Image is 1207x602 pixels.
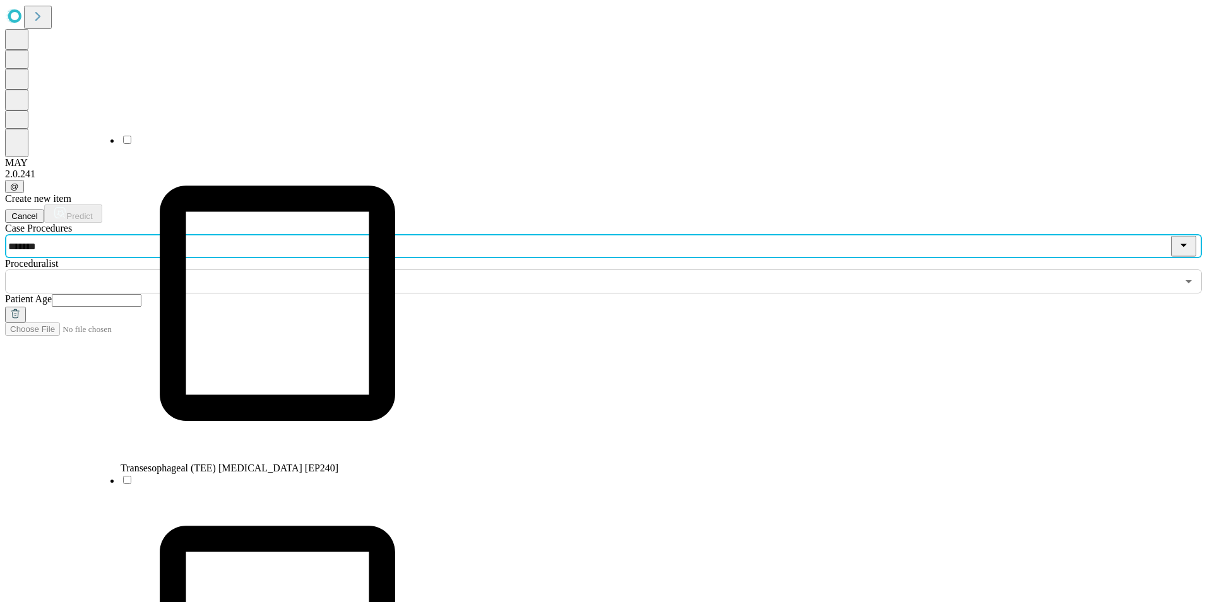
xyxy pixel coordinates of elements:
[1171,236,1196,257] button: Close
[5,210,44,223] button: Cancel
[5,293,52,304] span: Patient Age
[44,204,102,223] button: Predict
[66,211,92,221] span: Predict
[5,193,71,204] span: Create new item
[11,211,38,221] span: Cancel
[5,157,1202,168] div: MAY
[5,180,24,193] button: @
[5,258,58,269] span: Proceduralist
[1180,273,1198,290] button: Open
[5,168,1202,180] div: 2.0.241
[121,463,338,473] span: Transesophageal (TEE) [MEDICAL_DATA] [EP240]
[5,223,72,233] span: Scheduled Procedure
[10,182,19,191] span: @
